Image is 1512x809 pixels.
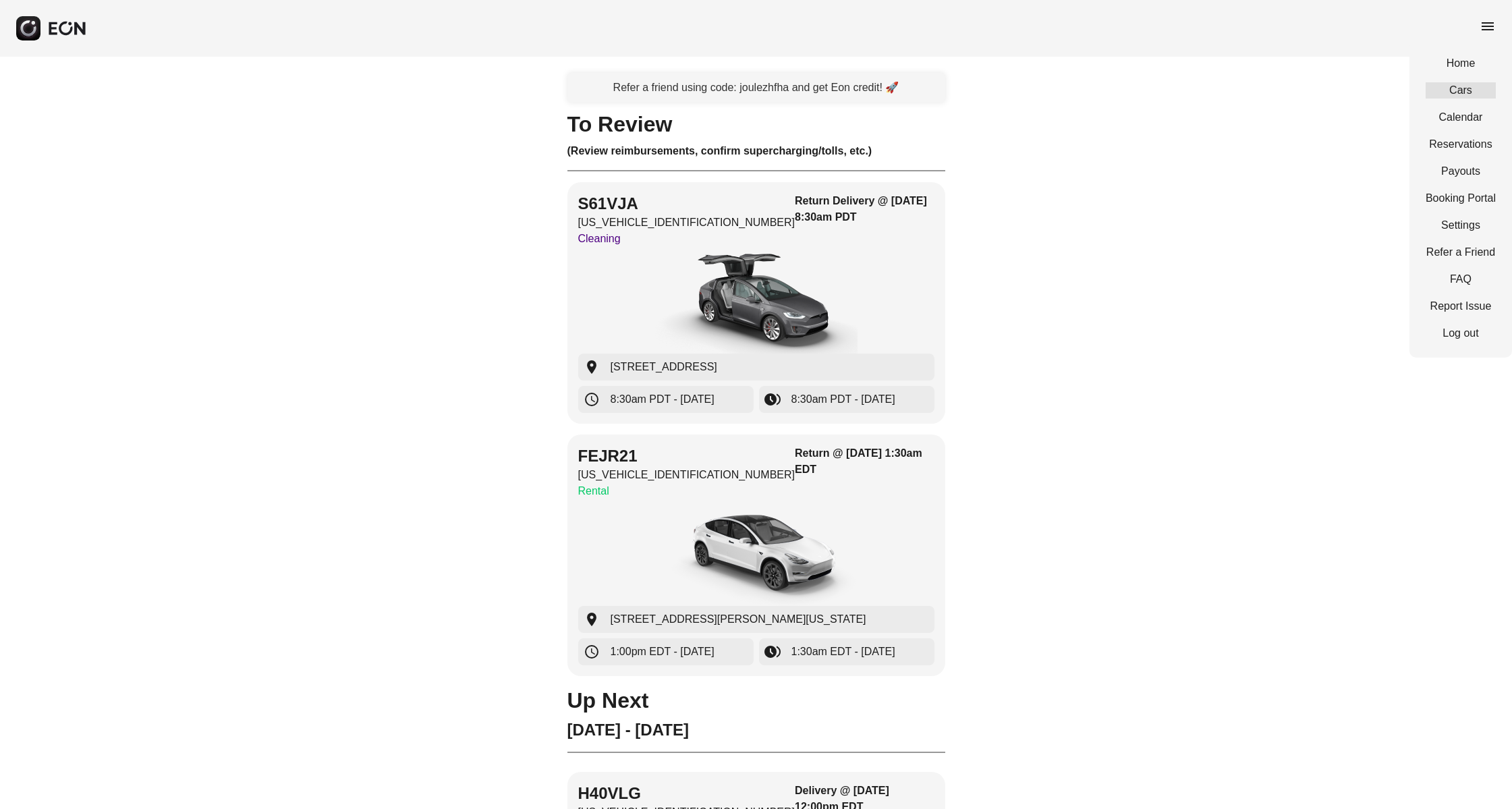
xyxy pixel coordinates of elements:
[795,445,934,478] h3: Return @ [DATE] 1:30am EDT
[578,483,795,499] p: Rental
[1426,190,1496,206] a: Booking Portal
[1426,271,1496,287] a: FAQ
[791,391,895,408] span: 8:30am PDT - [DATE]
[578,445,795,467] h2: FEJR21
[578,231,795,247] p: Cleaning
[795,193,934,225] h3: Return Delivery @ [DATE] 8:30am PDT
[584,611,600,627] span: location_on
[1426,244,1496,260] a: Refer a Friend
[1426,325,1496,341] a: Log out
[655,505,858,606] img: car
[611,644,715,660] span: 1:00pm EDT - [DATE]
[1426,217,1496,233] a: Settings
[764,391,781,408] span: browse_gallery
[791,644,895,660] span: 1:30am EDT - [DATE]
[611,611,866,627] span: [STREET_ADDRESS][PERSON_NAME][US_STATE]
[1426,55,1496,72] a: Home
[1426,136,1496,152] a: Reservations
[567,692,945,708] h1: Up Next
[578,193,795,215] h2: S61VJA
[578,215,795,231] p: [US_VEHICLE_IDENTIFICATION_NUMBER]
[611,359,717,375] span: [STREET_ADDRESS]
[567,435,945,676] button: FEJR21[US_VEHICLE_IDENTIFICATION_NUMBER]RentalReturn @ [DATE] 1:30am EDTcar[STREET_ADDRESS][PERSO...
[1426,82,1496,99] a: Cars
[578,783,795,804] h2: H40VLG
[1426,109,1496,125] a: Calendar
[1426,163,1496,179] a: Payouts
[584,391,600,408] span: schedule
[567,143,945,159] h3: (Review reimbursements, confirm supercharging/tolls, etc.)
[1480,18,1496,34] span: menu
[1426,298,1496,314] a: Report Issue
[584,359,600,375] span: location_on
[567,719,945,741] h2: [DATE] - [DATE]
[611,391,715,408] span: 8:30am PDT - [DATE]
[567,116,945,132] h1: To Review
[578,467,795,483] p: [US_VEHICLE_IDENTIFICATION_NUMBER]
[567,73,945,103] a: Refer a friend using code: joulezhfha and get Eon credit! 🚀
[567,182,945,424] button: S61VJA[US_VEHICLE_IDENTIFICATION_NUMBER]CleaningReturn Delivery @ [DATE] 8:30am PDTcar[STREET_ADD...
[764,644,781,660] span: browse_gallery
[584,644,600,660] span: schedule
[655,252,858,354] img: car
